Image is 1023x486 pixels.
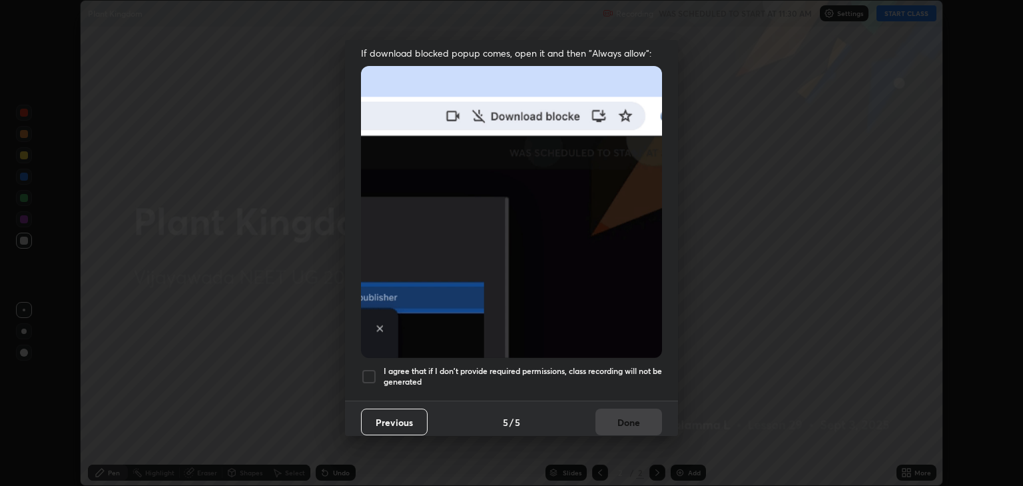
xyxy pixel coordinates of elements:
[503,415,508,429] h4: 5
[361,409,428,435] button: Previous
[510,415,513,429] h4: /
[515,415,520,429] h4: 5
[384,366,662,387] h5: I agree that if I don't provide required permissions, class recording will not be generated
[361,66,662,357] img: downloads-permission-blocked.gif
[361,47,662,59] span: If download blocked popup comes, open it and then "Always allow":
